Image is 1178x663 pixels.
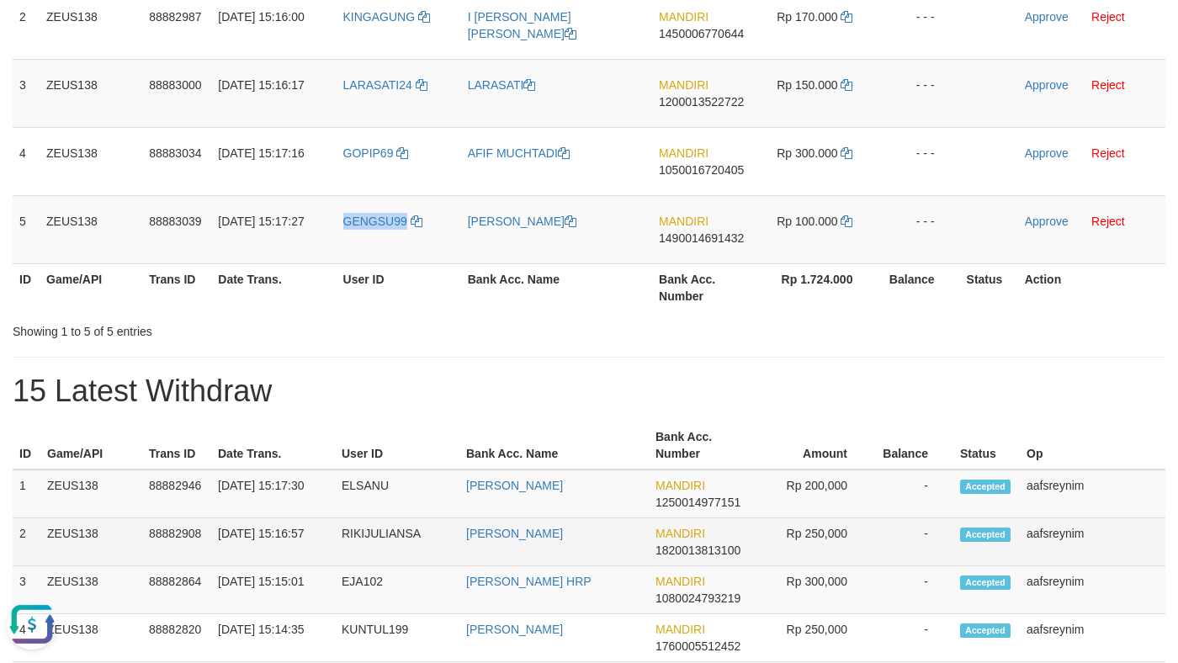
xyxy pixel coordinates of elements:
td: 88882820 [142,614,211,662]
span: MANDIRI [655,623,705,636]
a: Approve [1025,78,1069,92]
td: [DATE] 15:16:57 [211,518,335,566]
td: - [873,469,953,518]
td: aafsreynim [1020,614,1165,662]
td: - - - [878,59,959,127]
td: ZEUS138 [40,59,142,127]
th: ID [13,422,40,469]
th: Balance [878,263,959,311]
a: Copy 150000 to clipboard [841,78,852,92]
td: Rp 250,000 [751,614,873,662]
a: GOPIP69 [343,146,409,160]
th: Date Trans. [211,263,336,311]
span: 88883039 [149,215,201,228]
span: MANDIRI [659,10,708,24]
td: EJA102 [335,566,459,614]
td: 3 [13,566,40,614]
a: GENGSU99 [343,215,422,228]
span: [DATE] 15:16:17 [218,78,304,92]
span: Copy 1490014691432 to clipboard [659,231,744,245]
td: - [873,614,953,662]
th: Rp 1.724.000 [756,263,878,311]
a: [PERSON_NAME] HRP [466,575,592,588]
a: Copy 300000 to clipboard [841,146,852,160]
span: MANDIRI [659,78,708,92]
td: ZEUS138 [40,566,142,614]
span: Copy 1050016720405 to clipboard [659,163,744,177]
th: Game/API [40,422,142,469]
td: ELSANU [335,469,459,518]
th: Trans ID [142,422,211,469]
td: aafsreynim [1020,518,1165,566]
td: ZEUS138 [40,469,142,518]
span: Accepted [960,623,1011,638]
span: LARASATI24 [343,78,412,92]
th: ID [13,263,40,311]
a: Approve [1025,146,1069,160]
span: 88883000 [149,78,201,92]
td: KUNTUL199 [335,614,459,662]
a: Reject [1091,78,1125,92]
span: 88883034 [149,146,201,160]
th: Bank Acc. Number [649,422,751,469]
th: Date Trans. [211,422,335,469]
span: KINGAGUNG [343,10,416,24]
a: [PERSON_NAME] [466,527,563,540]
td: RIKIJULIANSA [335,518,459,566]
span: MANDIRI [655,479,705,492]
a: [PERSON_NAME] [466,623,563,636]
td: ZEUS138 [40,614,142,662]
span: Copy 1080024793219 to clipboard [655,591,740,605]
span: Rp 170.000 [777,10,837,24]
span: GENGSU99 [343,215,407,228]
span: Copy 1200013522722 to clipboard [659,95,744,109]
th: Action [1018,263,1165,311]
span: Rp 300.000 [777,146,837,160]
td: 3 [13,59,40,127]
td: 88882908 [142,518,211,566]
span: [DATE] 15:17:16 [218,146,304,160]
span: Accepted [960,480,1011,494]
td: ZEUS138 [40,127,142,195]
td: [DATE] 15:14:35 [211,614,335,662]
th: Balance [873,422,953,469]
th: Bank Acc. Name [459,422,649,469]
a: KINGAGUNG [343,10,430,24]
th: User ID [337,263,461,311]
span: MANDIRI [659,146,708,160]
span: Accepted [960,575,1011,590]
td: aafsreynim [1020,469,1165,518]
span: Rp 150.000 [777,78,837,92]
h1: 15 Latest Withdraw [13,374,1165,408]
a: Reject [1091,215,1125,228]
th: Bank Acc. Name [461,263,652,311]
a: AFIF MUCHTADI [468,146,570,160]
span: MANDIRI [659,215,708,228]
th: Status [953,422,1020,469]
td: 88882864 [142,566,211,614]
td: aafsreynim [1020,566,1165,614]
span: Copy 1760005512452 to clipboard [655,639,740,653]
th: Trans ID [142,263,211,311]
td: 2 [13,518,40,566]
span: Copy 1820013813100 to clipboard [655,544,740,557]
td: 88882946 [142,469,211,518]
td: ZEUS138 [40,518,142,566]
span: 88882987 [149,10,201,24]
a: I [PERSON_NAME] [PERSON_NAME] [468,10,576,40]
a: Approve [1025,215,1069,228]
a: Copy 170000 to clipboard [841,10,852,24]
a: [PERSON_NAME] [466,479,563,492]
th: Op [1020,422,1165,469]
td: - [873,566,953,614]
span: [DATE] 15:17:27 [218,215,304,228]
th: Status [960,263,1018,311]
td: [DATE] 15:17:30 [211,469,335,518]
th: Game/API [40,263,142,311]
a: Copy 100000 to clipboard [841,215,852,228]
span: Rp 100.000 [777,215,837,228]
span: Accepted [960,528,1011,542]
td: - - - [878,127,959,195]
span: MANDIRI [655,575,705,588]
td: ZEUS138 [40,195,142,263]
